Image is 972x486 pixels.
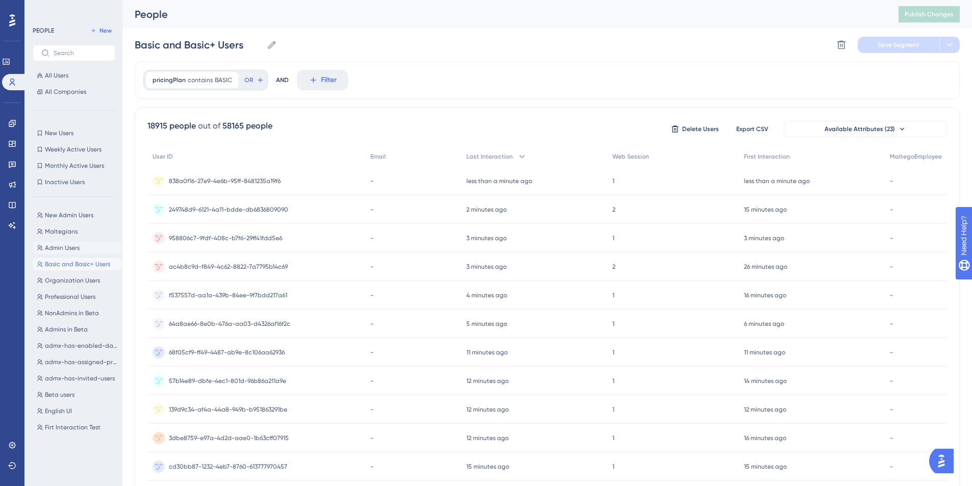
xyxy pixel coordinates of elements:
button: Admins in Beta [33,323,121,336]
span: 1 [612,434,614,442]
span: - [370,291,373,299]
button: Basic and Basic+ Users [33,258,121,270]
span: 2 [612,206,615,214]
span: admx-has-assigned-product [45,358,117,366]
button: admx-has-enabled-data-source [33,340,121,352]
span: 3dbe8759-e97a-4d2d-aae0-1b63cff07915 [169,434,289,442]
span: - [890,434,893,442]
span: - [370,234,373,242]
time: 12 minutes ago [466,406,509,413]
input: Segment Name [135,38,263,52]
time: 4 minutes ago [466,292,507,299]
span: 2 [612,263,615,271]
span: Available Attributes (23) [825,125,895,133]
span: Monthly Active Users [45,162,104,170]
button: New Users [33,127,115,139]
span: 1 [612,463,614,471]
button: Professional Users [33,291,121,303]
time: 2 minutes ago [466,206,507,213]
span: Maltegians [45,227,78,236]
button: Available Attributes (23) [784,121,947,137]
button: Maltegians [33,225,121,238]
button: New Admin Users [33,209,121,221]
span: - [890,348,893,356]
time: 11 minutes ago [744,349,785,356]
span: 139d9c34-af4a-44a8-949b-b951863291be [169,405,287,414]
span: - [370,348,373,356]
time: 12 minutes ago [744,406,786,413]
span: Inactive Users [45,178,85,186]
div: out of [198,120,220,132]
span: - [890,234,893,242]
span: 1 [612,405,614,414]
button: OR [243,72,265,88]
button: admx-has-invited-users [33,372,121,385]
span: Delete Users [682,125,719,133]
span: Email [370,152,386,161]
span: All Companies [45,88,86,96]
button: Firt Interaction Test [33,421,121,433]
time: 15 minutes ago [744,206,787,213]
button: NonAdmins in Beta [33,307,121,319]
button: Filter [297,70,348,90]
time: 14 minutes ago [744,377,787,385]
time: 15 minutes ago [466,463,509,470]
span: All Users [45,71,68,80]
span: 249748d9-6121-4a11-bdde-db6836809090 [169,206,288,214]
span: - [890,177,893,185]
span: admx-has-invited-users [45,374,115,382]
span: User ID [153,152,173,161]
span: 57b14e89-dbfe-4ec1-801d-96b86a211a9e [169,377,286,385]
span: BASIC [215,76,232,84]
span: admx-has-enabled-data-source [45,342,117,350]
span: - [370,463,373,471]
span: NonAdmins in Beta [45,309,99,317]
time: 3 minutes ago [744,235,784,242]
span: Export CSV [736,125,768,133]
span: OR [244,76,253,84]
time: 16 minutes ago [744,292,786,299]
div: AND [276,70,289,90]
button: English UI [33,405,121,417]
span: 68f05cf9-ff49-4487-ab9e-8c106aa62936 [169,348,285,356]
button: Monthly Active Users [33,160,115,172]
span: 1 [612,320,614,328]
button: Delete Users [669,121,720,137]
time: 12 minutes ago [466,377,509,385]
span: - [370,320,373,328]
span: - [370,377,373,385]
button: admx-has-assigned-product [33,356,121,368]
span: - [890,263,893,271]
span: 1 [612,377,614,385]
span: Firt Interaction Test [45,423,101,431]
time: 16 minutes ago [744,434,786,442]
span: New Admin Users [45,211,93,219]
span: Save Segment [878,41,919,49]
time: 3 minutes ago [466,235,507,242]
span: f537557d-aa1a-439b-84ee-9f7bdd217a61 [169,291,287,299]
button: Publish Changes [899,6,960,22]
button: Inactive Users [33,176,115,188]
div: 18915 people [147,120,196,132]
iframe: UserGuiding AI Assistant Launcher [929,446,960,476]
span: - [890,377,893,385]
time: 5 minutes ago [466,320,507,327]
span: - [370,263,373,271]
span: - [890,291,893,299]
button: All Companies [33,86,115,98]
span: 1 [612,234,614,242]
div: PEOPLE [33,27,54,35]
time: less than a minute ago [744,177,810,185]
span: Publish Changes [905,10,954,18]
span: Weekly Active Users [45,145,102,154]
span: New [99,27,112,35]
span: Filter [321,74,337,86]
button: Beta users [33,389,121,401]
span: Web Session [612,152,649,161]
button: Weekly Active Users [33,143,115,156]
span: 1 [612,348,614,356]
div: 58165 people [222,120,272,132]
span: - [370,405,373,414]
span: Admins in Beta [45,325,88,334]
